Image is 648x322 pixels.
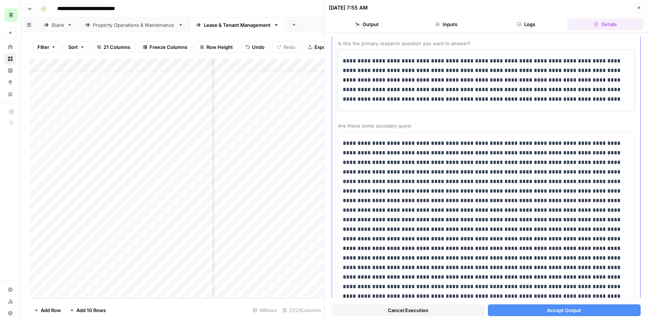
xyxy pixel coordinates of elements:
div: [DATE] 7:55 AM [329,4,368,11]
span: Add 10 Rows [76,307,106,314]
span: Is this the primary research question you want to answer? [338,40,634,47]
button: Row Height [195,41,238,53]
button: Sort [64,41,89,53]
span: Add Row [41,307,61,314]
span: Filter [37,43,49,51]
a: Property Operations & Maintenance [79,18,190,32]
span: Cancel Execution [388,307,428,314]
span: R [9,11,13,19]
button: Output [329,18,405,30]
button: Cancel Execution [332,304,485,316]
button: Details [567,18,644,30]
span: Redo [284,43,295,51]
button: Filter [33,41,61,53]
a: Opportunities [4,76,16,88]
span: Sort [68,43,78,51]
button: Redo [272,41,300,53]
a: Lease & Tenant Management [190,18,285,32]
span: Row Height [206,43,233,51]
button: Export CSV [303,41,345,53]
span: Accept Output [547,307,581,314]
a: Your Data [4,88,16,100]
div: Lease & Tenant Management [204,21,271,29]
button: Inputs [408,18,485,30]
a: Usage [4,296,16,307]
button: 21 Columns [92,41,135,53]
button: Undo [241,41,269,53]
button: Add 10 Rows [65,304,110,316]
span: Undo [252,43,264,51]
div: 18 Rows [250,304,280,316]
button: Workspace: Re-Leased [4,6,16,24]
span: Freeze Columns [150,43,187,51]
a: Home [4,41,16,53]
button: Help + Support [4,307,16,319]
button: Freeze Columns [138,41,192,53]
span: Export CSV [314,43,341,51]
a: Settings [4,284,16,296]
div: 21/21 Columns [280,304,324,316]
a: Insights [4,65,16,76]
a: Browse [4,53,16,65]
button: Add Row [30,304,65,316]
span: Are these some secodary quest [338,122,634,129]
span: 21 Columns [104,43,130,51]
a: Blank [37,18,79,32]
div: Blank [52,21,64,29]
button: Accept Output [488,304,641,316]
button: Logs [488,18,564,30]
div: Property Operations & Maintenance [93,21,175,29]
